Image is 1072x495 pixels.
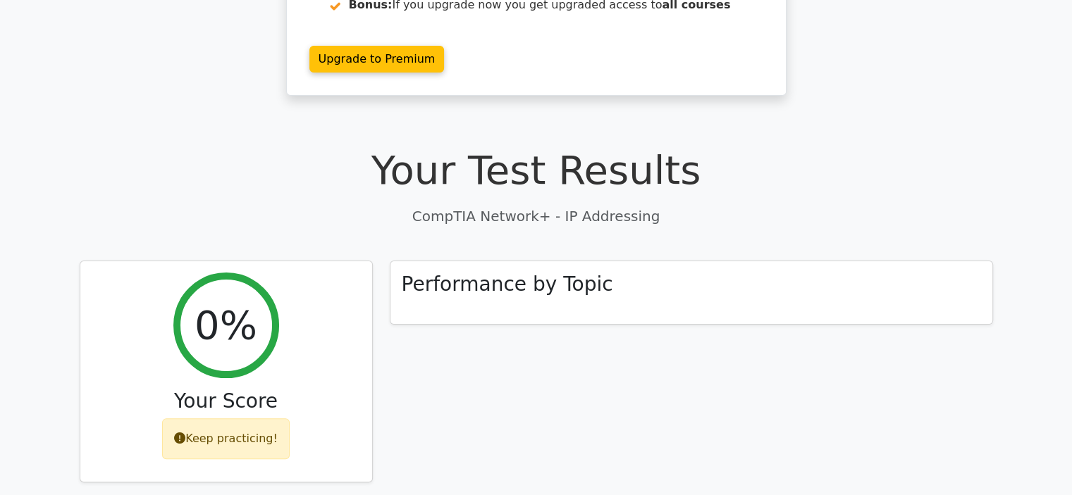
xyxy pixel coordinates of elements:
a: Upgrade to Premium [309,46,445,73]
h3: Your Score [92,389,361,413]
div: Keep practicing! [162,418,290,459]
p: CompTIA Network+ - IP Addressing [80,206,993,227]
h2: 0% [195,301,257,349]
h3: Performance by Topic [402,272,613,296]
h1: Your Test Results [80,146,993,194]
